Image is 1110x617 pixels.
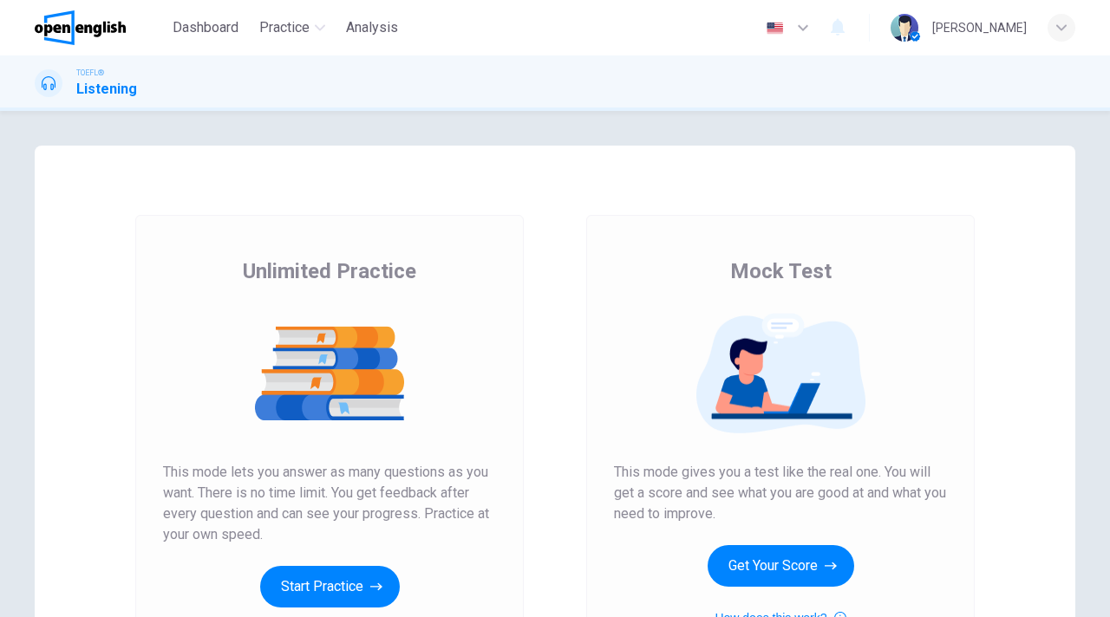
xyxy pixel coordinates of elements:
img: Profile picture [891,14,918,42]
span: This mode gives you a test like the real one. You will get a score and see what you are good at a... [614,462,947,524]
a: OpenEnglish logo [35,10,166,45]
span: This mode lets you answer as many questions as you want. There is no time limit. You get feedback... [163,462,496,545]
h1: Listening [76,79,137,100]
span: Unlimited Practice [243,257,416,285]
span: Practice [259,17,310,38]
button: Practice [252,12,332,43]
button: Start Practice [260,566,400,607]
span: TOEFL® [76,67,104,79]
span: Dashboard [173,17,238,38]
img: en [764,22,786,35]
div: [PERSON_NAME] [932,17,1027,38]
span: Analysis [346,17,398,38]
button: Analysis [339,12,405,43]
span: Mock Test [730,257,832,285]
button: Dashboard [166,12,245,43]
button: Get Your Score [708,545,854,587]
img: OpenEnglish logo [35,10,126,45]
